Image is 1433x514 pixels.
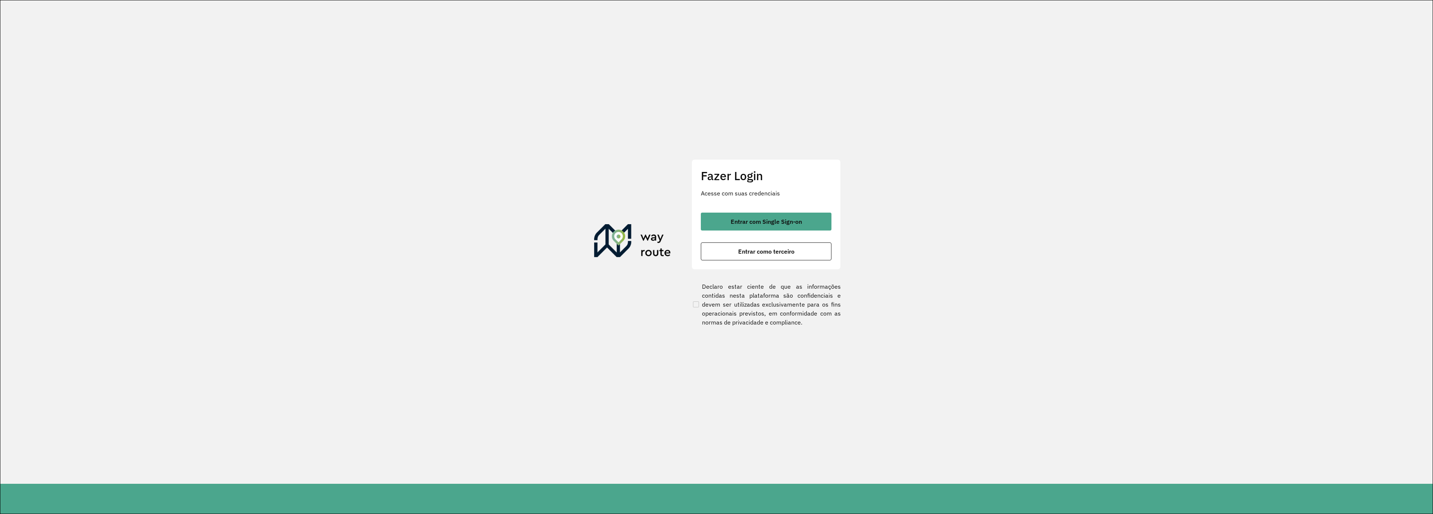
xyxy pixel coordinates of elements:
img: Roteirizador AmbevTech [594,224,671,260]
button: button [701,242,831,260]
p: Acesse com suas credenciais [701,189,831,198]
label: Declaro estar ciente de que as informações contidas nesta plataforma são confidenciais e devem se... [691,282,841,327]
span: Entrar como terceiro [738,248,794,254]
span: Entrar com Single Sign-on [731,219,802,225]
button: button [701,213,831,231]
h2: Fazer Login [701,169,831,183]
